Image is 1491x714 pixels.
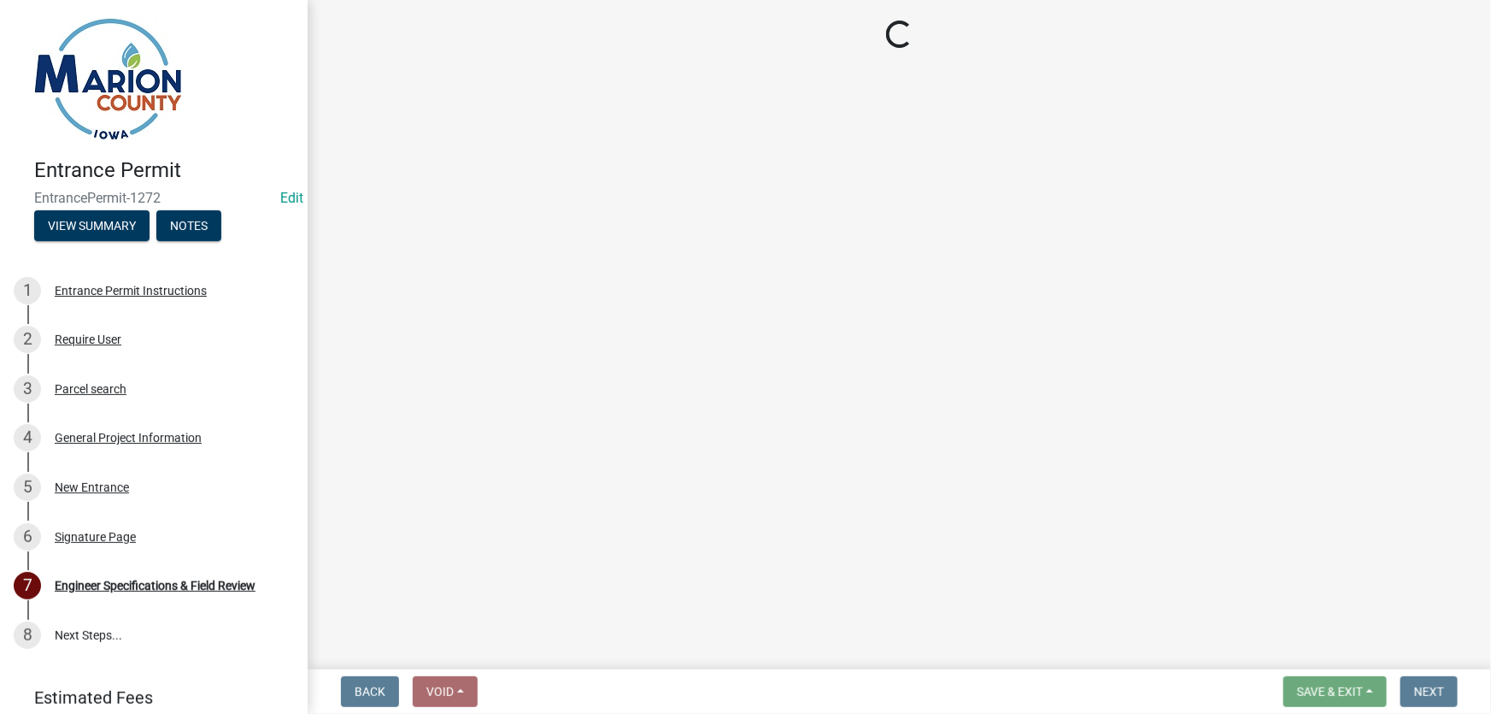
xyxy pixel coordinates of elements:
button: Notes [156,210,221,241]
div: 8 [14,622,41,649]
button: Void [413,676,478,707]
button: View Summary [34,210,150,241]
div: 6 [14,523,41,551]
div: Engineer Specifications & Field Review [55,580,255,592]
span: Void [426,685,454,699]
div: 3 [14,375,41,403]
div: 2 [14,326,41,353]
div: Require User [55,333,121,345]
div: Signature Page [55,531,136,543]
span: EntrancePermit-1272 [34,190,273,206]
div: New Entrance [55,481,129,493]
img: Marion County, Iowa [34,18,182,140]
wm-modal-confirm: Notes [156,220,221,233]
div: 7 [14,572,41,599]
div: 1 [14,277,41,304]
wm-modal-confirm: Summary [34,220,150,233]
div: Parcel search [55,383,126,395]
span: Save & Exit [1297,685,1363,699]
wm-modal-confirm: Edit Application Number [280,190,303,206]
button: Back [341,676,399,707]
div: Entrance Permit Instructions [55,285,207,297]
h4: Entrance Permit [34,158,294,183]
span: Back [355,685,385,699]
button: Next [1400,676,1458,707]
div: 5 [14,474,41,501]
span: Next [1414,685,1444,699]
div: 4 [14,424,41,451]
a: Edit [280,190,303,206]
div: General Project Information [55,432,202,444]
button: Save & Exit [1283,676,1387,707]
